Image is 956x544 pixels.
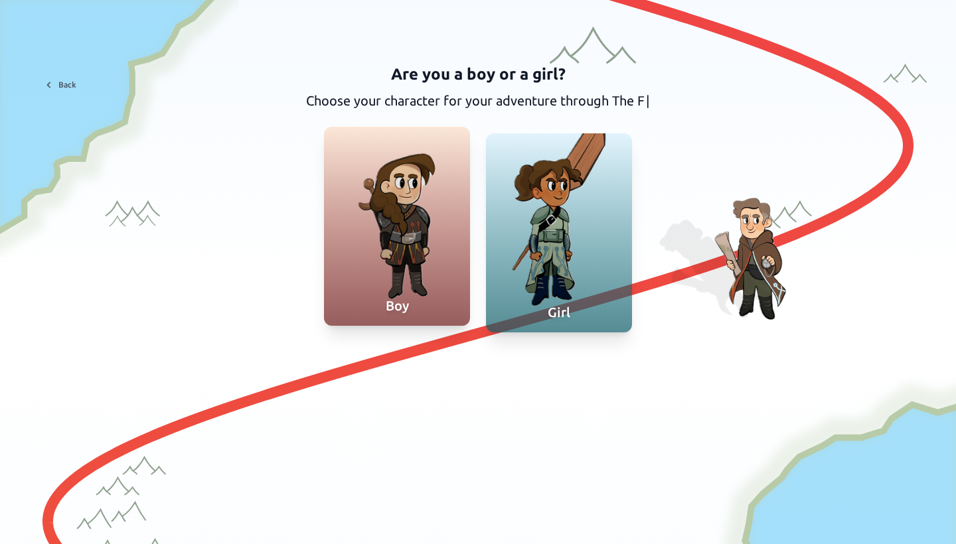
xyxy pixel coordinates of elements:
h2: Are you a boy or a girl? [255,64,701,85]
span: | [646,93,650,108]
button: Back [35,74,84,96]
span: Girl [548,305,570,320]
p: Choose your character for your adventure through The F [255,90,701,112]
span: Boy [386,298,409,313]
